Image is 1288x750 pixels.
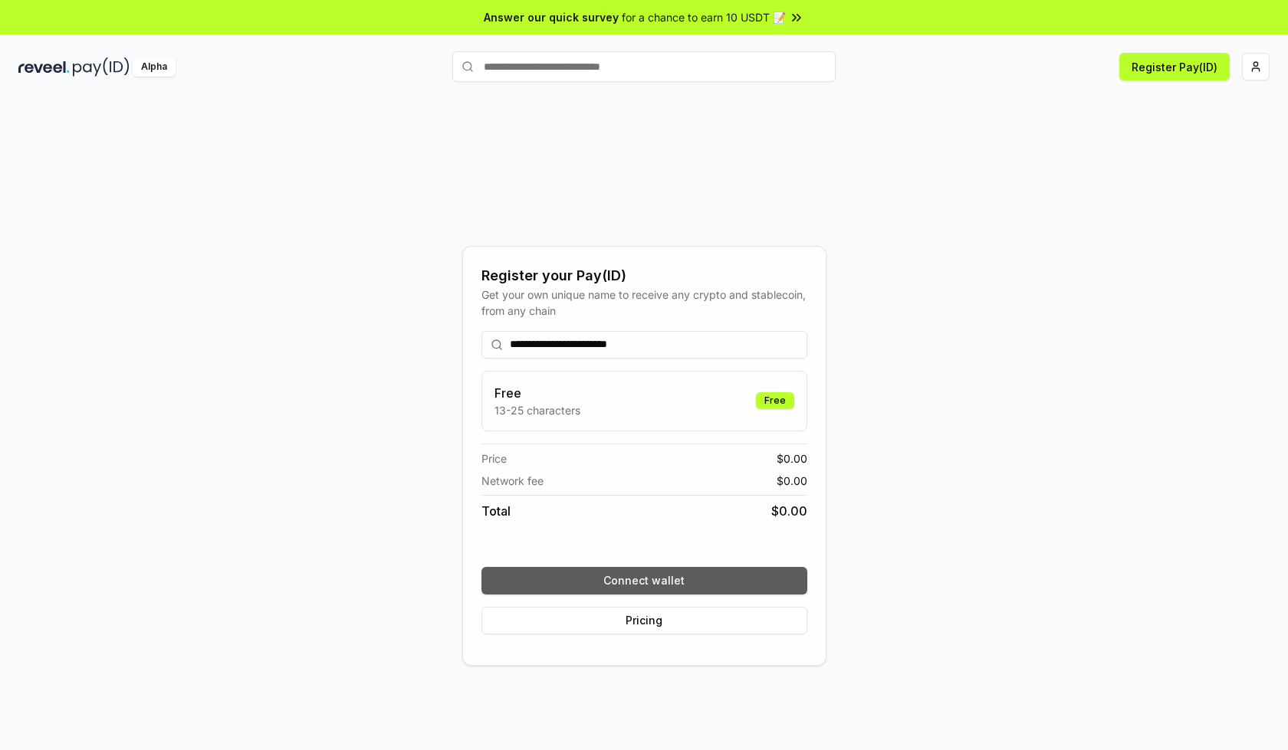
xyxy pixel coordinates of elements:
img: pay_id [73,57,130,77]
button: Pricing [481,607,807,634]
img: reveel_dark [18,57,70,77]
p: 13-25 characters [495,402,580,418]
span: Answer our quick survey [484,9,619,25]
button: Connect wallet [481,567,807,594]
h3: Free [495,384,580,402]
div: Alpha [133,57,176,77]
span: $ 0.00 [777,450,807,467]
span: for a chance to earn 10 USDT 📝 [622,9,786,25]
span: $ 0.00 [777,473,807,489]
div: Free [756,392,794,409]
span: Price [481,450,507,467]
button: Register Pay(ID) [1119,53,1230,80]
span: Total [481,502,511,520]
div: Register your Pay(ID) [481,265,807,287]
span: $ 0.00 [771,502,807,520]
span: Network fee [481,473,544,489]
div: Get your own unique name to receive any crypto and stablecoin, from any chain [481,287,807,319]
